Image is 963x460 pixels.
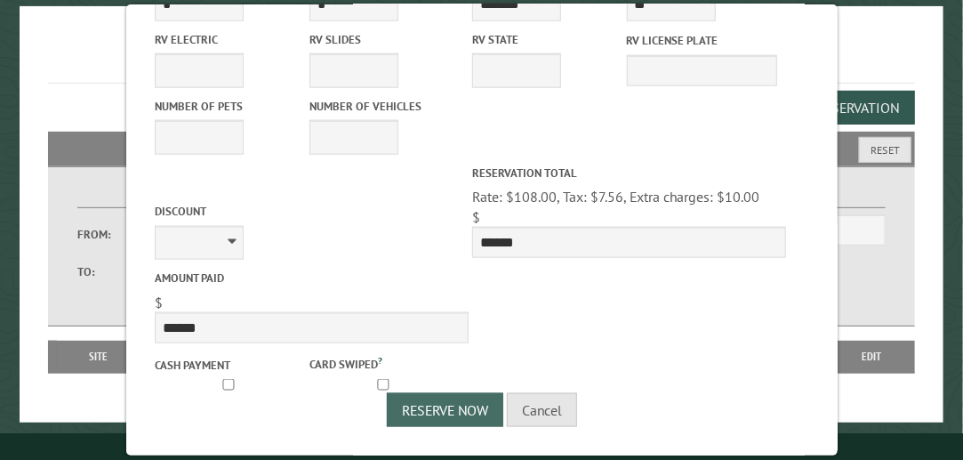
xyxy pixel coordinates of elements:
[155,270,469,286] label: Amount paid
[57,341,140,373] th: Site
[77,263,127,280] label: To:
[626,32,776,49] label: RV License Plate
[507,393,577,427] button: Cancel
[472,31,622,48] label: RV State
[829,341,915,373] th: Edit
[387,393,503,427] button: Reserve Now
[48,35,915,84] h1: Reservations
[472,165,786,182] label: Reservation Total
[155,98,305,115] label: Number of Pets
[623,188,759,206] span: , Extra charges: $10.00
[309,31,459,48] label: RV Slides
[309,353,459,373] label: Card swiped
[155,294,163,311] span: $
[155,203,469,220] label: Discount
[309,98,459,115] label: Number of Vehicles
[155,31,305,48] label: RV Electric
[472,188,759,206] span: Rate: $108.00, Tax: $7.56
[377,354,381,367] a: ?
[155,357,305,374] label: Cash payment
[48,132,915,165] h2: Filters
[763,91,915,125] button: Add a Reservation
[77,226,127,243] label: From:
[859,137,911,163] button: Reset
[77,188,276,208] label: Dates
[472,208,480,226] span: $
